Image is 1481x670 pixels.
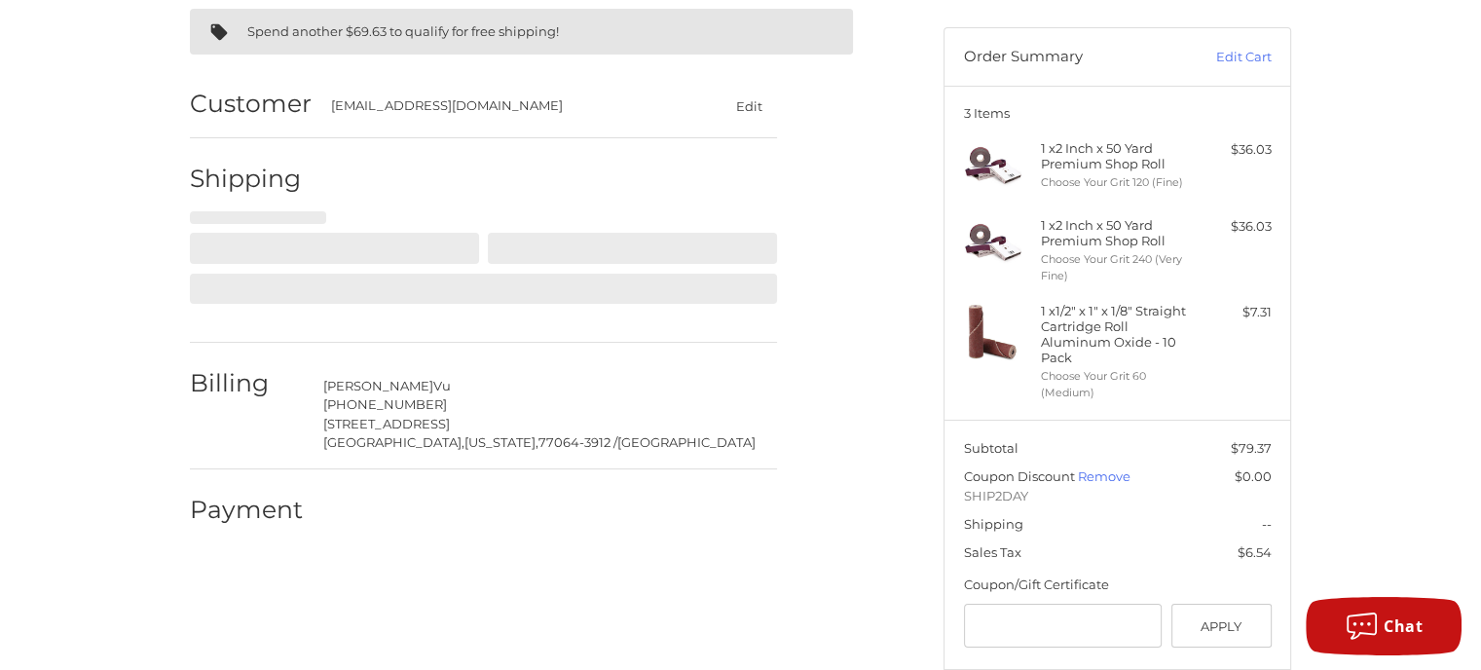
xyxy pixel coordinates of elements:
div: $36.03 [1195,140,1272,160]
span: -- [1262,516,1272,532]
span: [PHONE_NUMBER] [323,396,447,412]
button: Apply [1171,604,1272,648]
h2: Payment [190,495,304,525]
span: $6.54 [1238,544,1272,560]
li: Choose Your Grit 60 (Medium) [1041,368,1190,400]
div: $36.03 [1195,217,1272,237]
div: $7.31 [1195,303,1272,322]
span: $79.37 [1231,440,1272,456]
a: Remove [1078,468,1130,484]
span: $0.00 [1235,468,1272,484]
input: Gift Certificate or Coupon Code [964,604,1163,648]
li: Choose Your Grit 240 (Very Fine) [1041,251,1190,283]
button: Chat [1306,597,1462,655]
span: Vu [433,378,451,393]
div: Coupon/Gift Certificate [964,576,1272,595]
div: [EMAIL_ADDRESS][DOMAIN_NAME] [331,96,684,116]
span: [US_STATE], [464,434,538,450]
span: [PERSON_NAME] [323,378,433,393]
span: 77064-3912 / [538,434,617,450]
span: Sales Tax [964,544,1021,560]
h2: Customer [190,89,312,119]
h2: Shipping [190,164,304,194]
button: Edit [721,92,777,120]
li: Choose Your Grit 120 (Fine) [1041,174,1190,191]
span: Shipping [964,516,1023,532]
span: Chat [1384,615,1423,637]
span: [GEOGRAPHIC_DATA], [323,434,464,450]
span: SHIP2DAY [964,487,1272,506]
h4: 1 x 2 Inch x 50 Yard Premium Shop Roll [1041,140,1190,172]
h4: 1 x 1/2" x 1" x 1/8" Straight Cartridge Roll Aluminum Oxide - 10 Pack [1041,303,1190,366]
span: [GEOGRAPHIC_DATA] [617,434,756,450]
h4: 1 x 2 Inch x 50 Yard Premium Shop Roll [1041,217,1190,249]
h2: Billing [190,368,304,398]
span: Subtotal [964,440,1018,456]
a: Edit Cart [1173,48,1272,67]
span: Spend another $69.63 to qualify for free shipping! [247,23,559,39]
h3: 3 Items [964,105,1272,121]
span: [STREET_ADDRESS] [323,416,450,431]
h3: Order Summary [964,48,1173,67]
span: Coupon Discount [964,468,1078,484]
